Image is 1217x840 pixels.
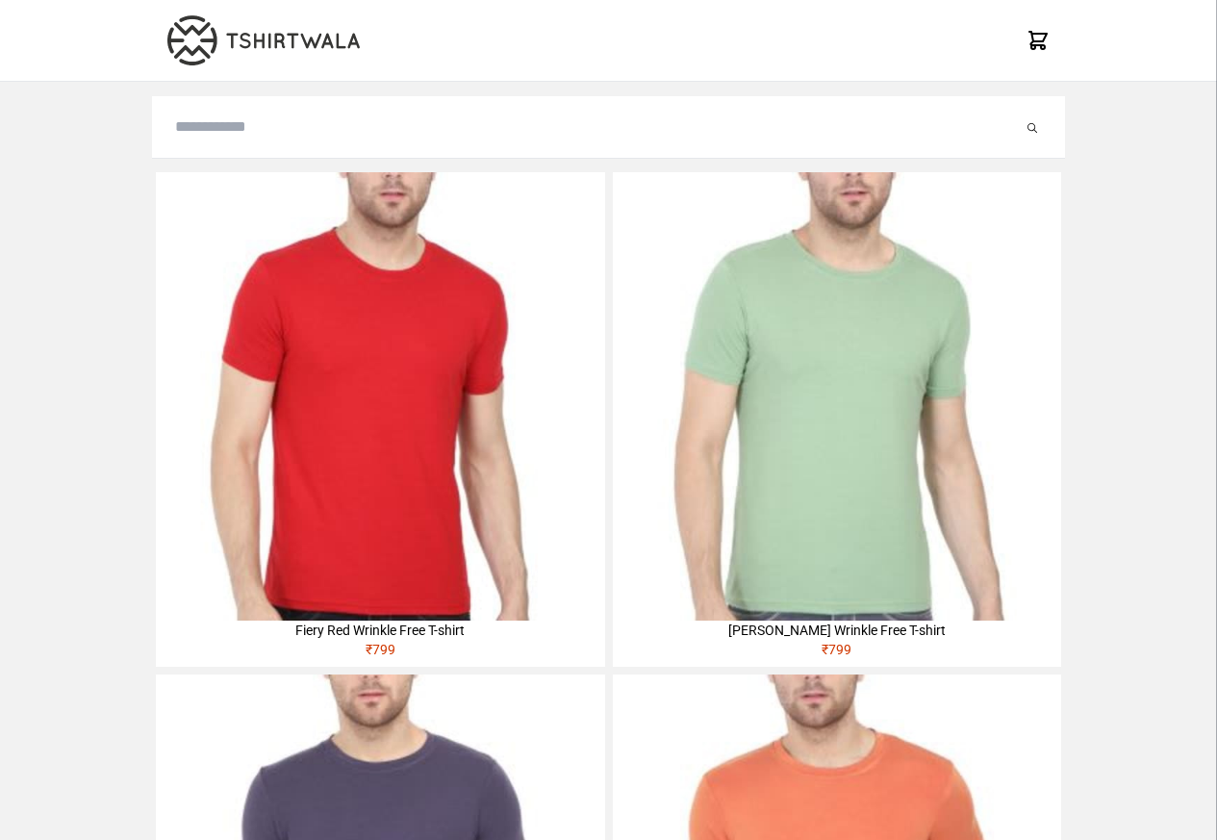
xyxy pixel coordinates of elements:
[613,640,1061,667] div: ₹ 799
[1023,115,1042,139] button: Submit your search query.
[156,172,604,621] img: 4M6A2225-320x320.jpg
[156,640,604,667] div: ₹ 799
[613,172,1061,667] a: [PERSON_NAME] Wrinkle Free T-shirt₹799
[613,172,1061,621] img: 4M6A2211-320x320.jpg
[613,621,1061,640] div: [PERSON_NAME] Wrinkle Free T-shirt
[167,15,360,65] img: TW-LOGO-400-104.png
[156,172,604,667] a: Fiery Red Wrinkle Free T-shirt₹799
[156,621,604,640] div: Fiery Red Wrinkle Free T-shirt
